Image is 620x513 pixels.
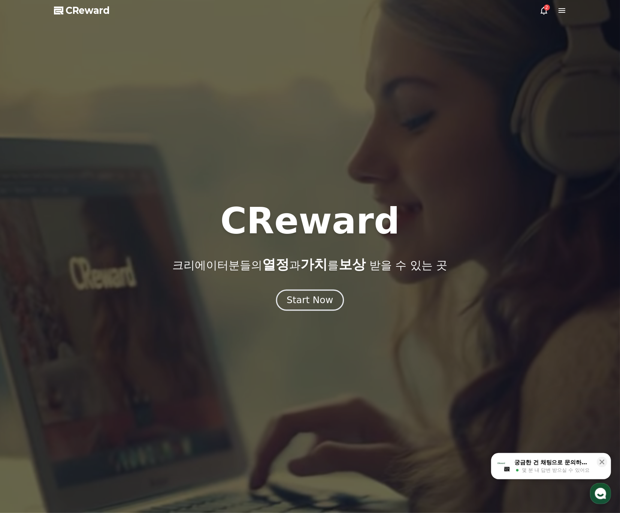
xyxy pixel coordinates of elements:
h1: CReward [220,203,400,239]
a: CReward [54,4,110,16]
span: 설정 [116,249,125,255]
span: 대화 [69,249,78,255]
a: 설정 [97,238,144,256]
button: Start Now [276,289,344,311]
span: CReward [66,4,110,16]
span: 보상 [339,257,366,272]
a: 대화 [49,238,97,256]
span: 홈 [24,249,28,255]
span: 가치 [300,257,327,272]
a: 홈 [2,238,49,256]
a: Start Now [278,298,342,305]
div: Start Now [287,294,333,307]
div: 2 [544,4,550,10]
span: 열정 [262,257,289,272]
a: 2 [539,6,548,15]
p: 크리에이터분들의 과 를 받을 수 있는 곳 [172,257,447,272]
